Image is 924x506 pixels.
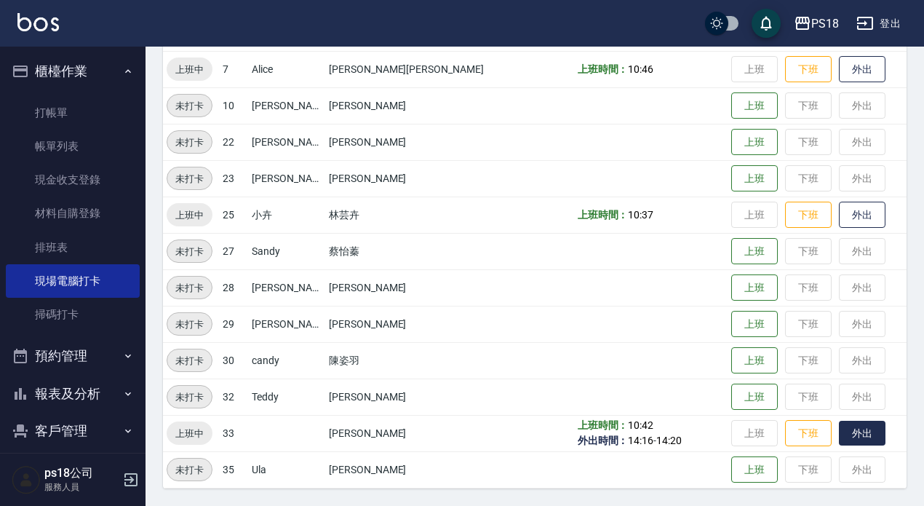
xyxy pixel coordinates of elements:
td: [PERSON_NAME] [248,160,325,197]
button: 下班 [785,202,832,229]
button: 客戶管理 [6,412,140,450]
td: [PERSON_NAME] [325,451,497,488]
td: 22 [219,124,248,160]
button: 上班 [731,384,778,411]
div: PS18 [811,15,839,33]
a: 現金收支登錄 [6,163,140,197]
td: [PERSON_NAME] [325,415,497,451]
button: 上班 [731,274,778,301]
span: 未打卡 [167,317,212,332]
td: 30 [219,342,248,379]
a: 材料自購登錄 [6,197,140,230]
td: 蔡怡蓁 [325,233,497,269]
span: 未打卡 [167,98,212,114]
td: 陳姿羽 [325,342,497,379]
h5: ps18公司 [44,466,119,481]
a: 掃碼打卡 [6,298,140,331]
span: 10:37 [628,209,653,221]
td: 23 [219,160,248,197]
a: 帳單列表 [6,130,140,163]
button: 上班 [731,311,778,338]
button: 櫃檯作業 [6,52,140,90]
span: 10:46 [628,63,653,75]
button: 上班 [731,92,778,119]
span: 10:42 [628,419,653,431]
td: 35 [219,451,248,488]
button: save [752,9,781,38]
td: 29 [219,306,248,342]
span: 14:20 [656,435,682,446]
button: 上班 [731,165,778,192]
button: 外出 [839,56,885,83]
td: 10 [219,87,248,124]
button: 外出 [839,421,885,446]
button: 預約管理 [6,337,140,375]
button: 上班 [731,347,778,374]
td: 28 [219,269,248,306]
b: 外出時間： [578,435,629,446]
td: 27 [219,233,248,269]
button: 下班 [785,56,832,83]
b: 上班時間： [578,63,629,75]
td: 33 [219,415,248,451]
a: 排班表 [6,231,140,264]
td: 7 [219,51,248,87]
span: 上班中 [167,426,212,441]
p: 服務人員 [44,481,119,494]
span: 未打卡 [167,280,212,296]
span: 14:16 [628,435,653,446]
span: 未打卡 [167,171,212,186]
button: 下班 [785,420,832,447]
td: [PERSON_NAME] [325,306,497,342]
td: - [574,415,728,451]
td: [PERSON_NAME] [248,87,325,124]
td: Alice [248,51,325,87]
span: 上班中 [167,62,212,77]
td: [PERSON_NAME][PERSON_NAME] [325,51,497,87]
td: [PERSON_NAME] [248,269,325,306]
button: 登出 [851,10,907,37]
td: [PERSON_NAME] [325,379,497,415]
span: 未打卡 [167,244,212,259]
img: Person [12,465,41,494]
button: 上班 [731,129,778,156]
span: 未打卡 [167,390,212,405]
td: 林芸卉 [325,197,497,233]
button: 上班 [731,238,778,265]
td: Ula [248,451,325,488]
td: 小卉 [248,197,325,233]
td: [PERSON_NAME] [325,160,497,197]
a: 現場電腦打卡 [6,264,140,298]
button: 員工及薪資 [6,450,140,488]
b: 上班時間： [578,419,629,431]
span: 上班中 [167,207,212,223]
span: 未打卡 [167,353,212,368]
td: candy [248,342,325,379]
span: 未打卡 [167,462,212,478]
button: 上班 [731,456,778,483]
td: [PERSON_NAME] [325,269,497,306]
td: 25 [219,197,248,233]
td: [PERSON_NAME] [325,124,497,160]
td: Sandy [248,233,325,269]
td: [PERSON_NAME] [248,124,325,160]
a: 打帳單 [6,96,140,130]
button: PS18 [788,9,845,39]
td: 32 [219,379,248,415]
img: Logo [17,13,59,31]
button: 外出 [839,202,885,229]
td: [PERSON_NAME] [248,306,325,342]
td: Teddy [248,379,325,415]
span: 未打卡 [167,135,212,150]
b: 上班時間： [578,209,629,221]
td: [PERSON_NAME] [325,87,497,124]
button: 報表及分析 [6,375,140,413]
